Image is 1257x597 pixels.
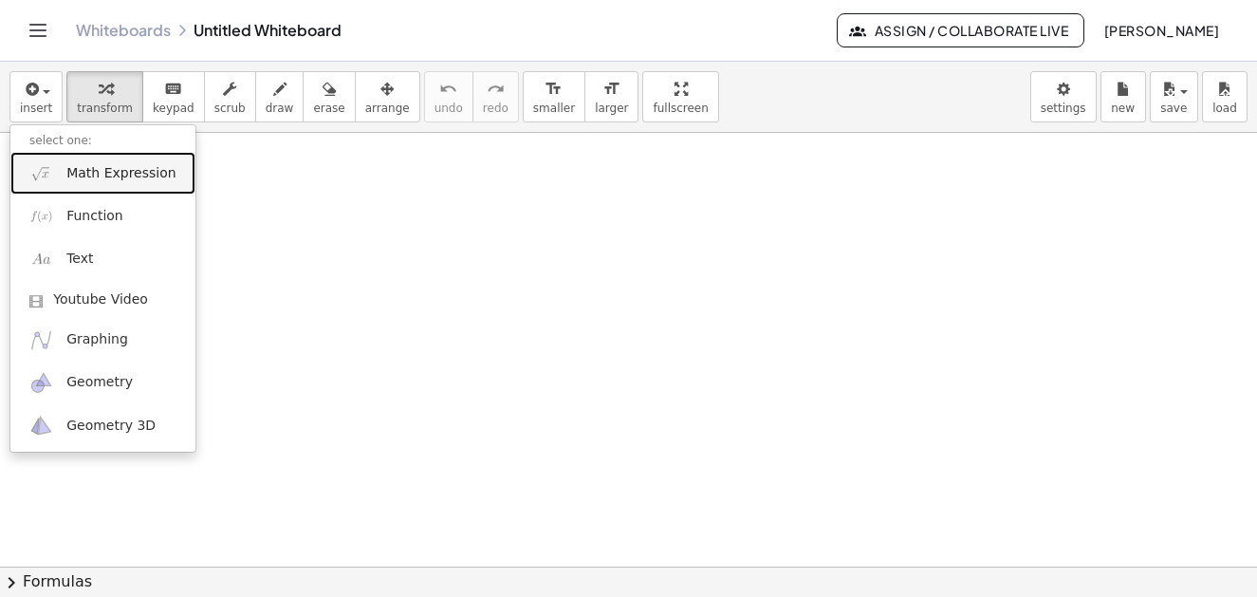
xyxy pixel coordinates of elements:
span: settings [1041,102,1086,115]
span: draw [266,102,294,115]
i: format_size [602,78,620,101]
button: undoundo [424,71,473,122]
span: load [1212,102,1237,115]
button: save [1150,71,1198,122]
i: redo [487,78,505,101]
button: [PERSON_NAME] [1088,13,1234,47]
button: Assign / Collaborate Live [837,13,1084,47]
button: fullscreen [642,71,718,122]
span: redo [483,102,508,115]
a: Function [10,195,195,237]
img: ggb-geometry.svg [29,371,53,395]
img: sqrt_x.png [29,161,53,185]
i: keyboard [164,78,182,101]
button: format_sizelarger [584,71,638,122]
span: undo [434,102,463,115]
span: save [1160,102,1187,115]
img: ggb-graphing.svg [29,328,53,352]
button: draw [255,71,305,122]
span: arrange [365,102,410,115]
span: Function [66,207,123,226]
a: Graphing [10,319,195,362]
button: Toggle navigation [23,15,53,46]
span: new [1111,102,1135,115]
span: Math Expression [66,164,176,183]
a: Geometry 3D [10,404,195,447]
span: scrub [214,102,246,115]
span: Text [66,250,93,269]
button: insert [9,71,63,122]
i: format_size [545,78,563,101]
span: Geometry 3D [66,417,156,436]
span: transform [77,102,133,115]
span: larger [595,102,628,115]
button: load [1202,71,1248,122]
a: Text [10,238,195,281]
button: erase [303,71,355,122]
button: redoredo [472,71,519,122]
img: ggb-3d.svg [29,414,53,438]
img: f_x.png [29,204,53,228]
button: new [1100,71,1146,122]
img: Aa.png [29,248,53,271]
button: scrub [204,71,256,122]
button: format_sizesmaller [523,71,585,122]
a: Whiteboards [76,21,171,40]
span: insert [20,102,52,115]
i: undo [439,78,457,101]
span: fullscreen [653,102,708,115]
span: Assign / Collaborate Live [853,22,1068,39]
li: select one: [10,130,195,152]
span: [PERSON_NAME] [1103,22,1219,39]
button: arrange [355,71,420,122]
span: keypad [153,102,194,115]
span: Geometry [66,373,133,392]
a: Youtube Video [10,281,195,319]
button: keyboardkeypad [142,71,205,122]
button: settings [1030,71,1097,122]
a: Math Expression [10,152,195,195]
span: Youtube Video [53,290,148,309]
a: Geometry [10,362,195,404]
button: transform [66,71,143,122]
span: Graphing [66,330,128,349]
span: erase [313,102,344,115]
span: smaller [533,102,575,115]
